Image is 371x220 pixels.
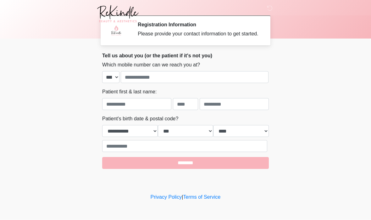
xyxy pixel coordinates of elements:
[102,88,157,96] label: Patient first & last name:
[102,61,200,69] label: Which mobile number can we reach you at?
[151,195,182,200] a: Privacy Policy
[138,30,259,38] div: Please provide your contact information to get started.
[102,115,178,123] label: Patient's birth date & postal code?
[183,195,220,200] a: Terms of Service
[96,5,140,24] img: ReKindle Beauty Logo
[102,53,269,59] h2: Tell us about you (or the patient if it's not you)
[182,195,183,200] a: |
[107,22,126,41] img: Agent Avatar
